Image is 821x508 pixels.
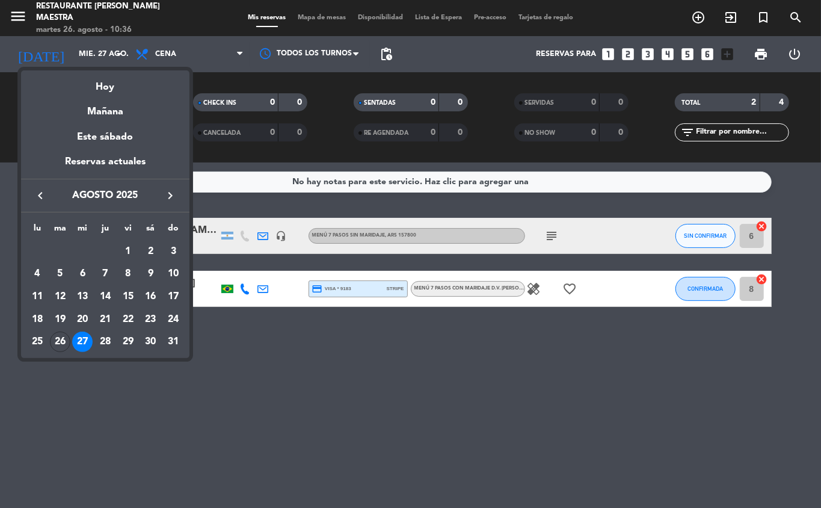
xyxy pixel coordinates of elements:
div: 1 [118,241,138,262]
div: 28 [95,332,115,352]
td: 23 de agosto de 2025 [140,308,162,331]
div: 27 [72,332,93,352]
th: miércoles [71,221,94,240]
div: 20 [72,309,93,330]
div: 26 [50,332,70,352]
th: viernes [117,221,140,240]
td: 10 de agosto de 2025 [162,262,185,285]
div: 25 [27,332,48,352]
div: 11 [27,287,48,307]
th: domingo [162,221,185,240]
div: 12 [50,287,70,307]
td: 1 de agosto de 2025 [117,240,140,263]
div: 4 [27,264,48,284]
div: 19 [50,309,70,330]
div: 3 [163,241,183,262]
td: 25 de agosto de 2025 [26,330,49,353]
div: 5 [50,264,70,284]
div: 22 [118,309,138,330]
th: sábado [140,221,162,240]
div: 18 [27,309,48,330]
div: 7 [95,264,115,284]
td: 30 de agosto de 2025 [140,330,162,353]
div: 31 [163,332,183,352]
td: 17 de agosto de 2025 [162,285,185,308]
td: 27 de agosto de 2025 [71,330,94,353]
td: 26 de agosto de 2025 [49,330,72,353]
td: 7 de agosto de 2025 [94,262,117,285]
td: 11 de agosto de 2025 [26,285,49,308]
td: 29 de agosto de 2025 [117,330,140,353]
td: 8 de agosto de 2025 [117,262,140,285]
div: 13 [72,287,93,307]
div: 29 [118,332,138,352]
td: 5 de agosto de 2025 [49,262,72,285]
div: 14 [95,287,115,307]
td: 24 de agosto de 2025 [162,308,185,331]
div: 10 [163,264,183,284]
td: 3 de agosto de 2025 [162,240,185,263]
td: 9 de agosto de 2025 [140,262,162,285]
div: Reservas actuales [21,154,189,179]
span: agosto 2025 [51,188,159,203]
th: lunes [26,221,49,240]
div: 24 [163,309,183,330]
div: Hoy [21,70,189,95]
td: 6 de agosto de 2025 [71,262,94,285]
th: jueves [94,221,117,240]
td: 19 de agosto de 2025 [49,308,72,331]
td: 14 de agosto de 2025 [94,285,117,308]
div: 30 [140,332,161,352]
td: 21 de agosto de 2025 [94,308,117,331]
td: 28 de agosto de 2025 [94,330,117,353]
div: 9 [140,264,161,284]
td: 18 de agosto de 2025 [26,308,49,331]
button: keyboard_arrow_left [29,188,51,203]
td: 16 de agosto de 2025 [140,285,162,308]
div: 23 [140,309,161,330]
td: 2 de agosto de 2025 [140,240,162,263]
div: 16 [140,287,161,307]
th: martes [49,221,72,240]
div: 2 [140,241,161,262]
td: AGO. [26,240,117,263]
div: 21 [95,309,115,330]
td: 15 de agosto de 2025 [117,285,140,308]
div: 6 [72,264,93,284]
div: Este sábado [21,120,189,154]
button: keyboard_arrow_right [159,188,181,203]
div: Mañana [21,95,189,120]
div: 15 [118,287,138,307]
i: keyboard_arrow_left [33,188,48,203]
i: keyboard_arrow_right [163,188,177,203]
div: 17 [163,287,183,307]
td: 4 de agosto de 2025 [26,262,49,285]
td: 31 de agosto de 2025 [162,330,185,353]
td: 22 de agosto de 2025 [117,308,140,331]
div: 8 [118,264,138,284]
td: 20 de agosto de 2025 [71,308,94,331]
td: 12 de agosto de 2025 [49,285,72,308]
td: 13 de agosto de 2025 [71,285,94,308]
